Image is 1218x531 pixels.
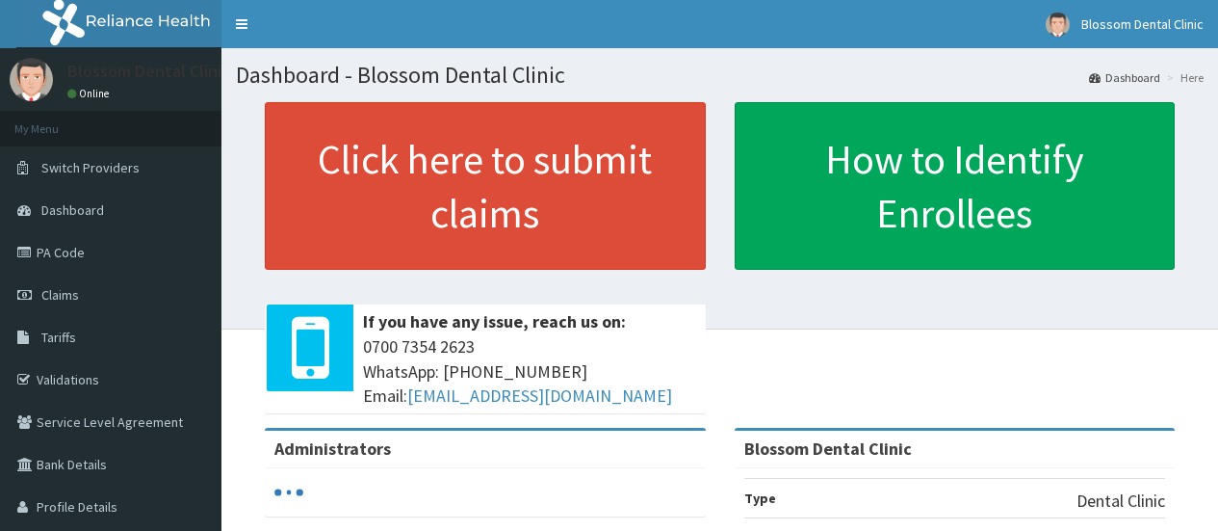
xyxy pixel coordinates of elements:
[1089,69,1160,86] a: Dashboard
[363,334,696,409] span: 0700 7354 2623 WhatsApp: [PHONE_NUMBER] Email:
[1162,69,1204,86] li: Here
[10,58,53,101] img: User Image
[407,385,672,407] a: [EMAIL_ADDRESS][DOMAIN_NAME]
[744,490,776,507] b: Type
[41,329,76,346] span: Tariffs
[735,102,1176,270] a: How to Identify Enrollees
[67,87,114,100] a: Online
[274,478,303,507] svg: audio-loading
[1076,489,1165,514] p: Dental Clinic
[41,159,140,176] span: Switch Providers
[265,102,706,270] a: Click here to submit claims
[744,438,912,460] strong: Blossom Dental Clinic
[1046,13,1070,37] img: User Image
[41,286,79,304] span: Claims
[1081,15,1204,33] span: Blossom Dental Clinic
[67,63,230,80] p: Blossom Dental Clinic
[236,63,1204,88] h1: Dashboard - Blossom Dental Clinic
[41,201,104,219] span: Dashboard
[363,310,626,332] b: If you have any issue, reach us on:
[274,438,391,460] b: Administrators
